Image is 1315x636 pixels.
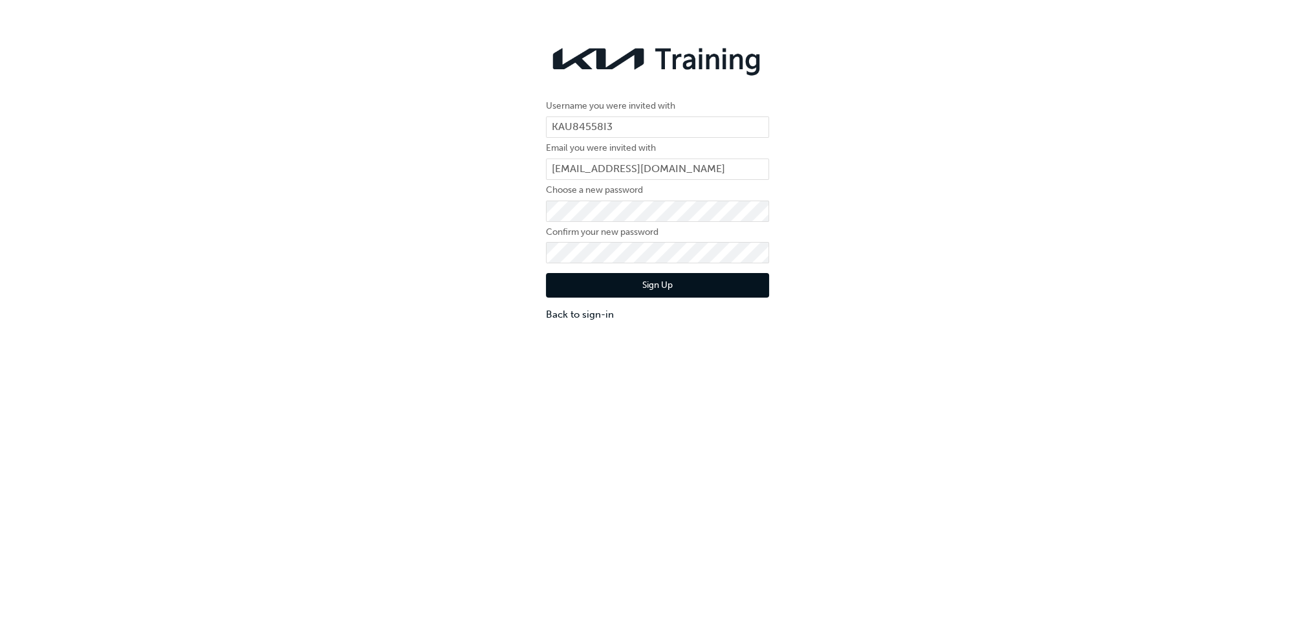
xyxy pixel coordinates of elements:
input: Username [546,116,769,138]
a: Back to sign-in [546,307,769,322]
label: Username you were invited with [546,98,769,114]
label: Confirm your new password [546,225,769,240]
img: kia-training [546,39,769,79]
label: Choose a new password [546,182,769,198]
label: Email you were invited with [546,140,769,156]
button: Sign Up [546,273,769,298]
